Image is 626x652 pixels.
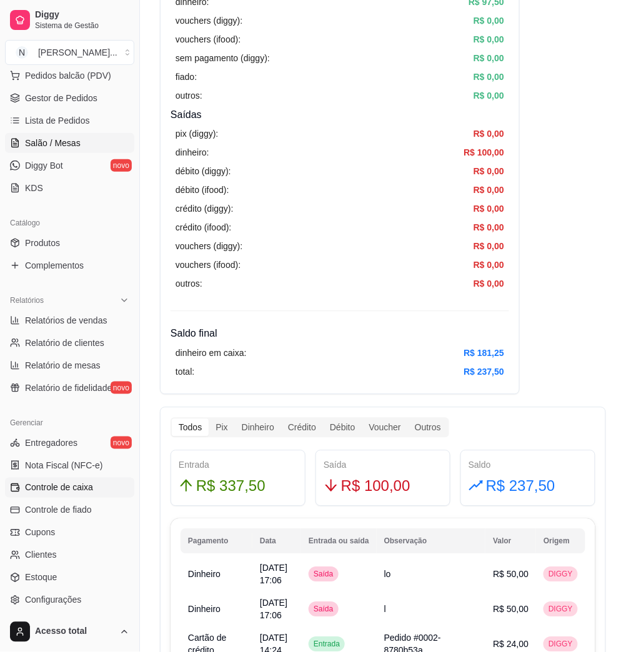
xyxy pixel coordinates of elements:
[474,165,504,179] article: R$ 0,00
[25,526,55,539] span: Cupons
[5,178,134,198] a: KDS
[25,594,81,606] span: Configurações
[474,240,504,254] article: R$ 0,00
[324,478,339,493] span: arrow-down
[493,640,529,650] span: R$ 24,00
[5,455,134,475] a: Nota Fiscal (NFC-e)
[474,127,504,141] article: R$ 0,00
[546,640,575,650] span: DIGGY
[5,617,134,647] button: Acesso total
[474,89,504,102] article: R$ 0,00
[5,88,134,108] a: Gestor de Pedidos
[464,365,504,379] article: R$ 237,50
[311,605,335,615] span: Saída
[35,21,129,31] span: Sistema de Gestão
[5,333,134,353] a: Relatório de clientes
[5,568,134,588] a: Estoque
[176,240,242,254] article: vouchers (diggy):
[25,337,104,349] span: Relatório de clientes
[35,9,129,21] span: Diggy
[25,237,60,249] span: Produtos
[5,5,134,35] a: DiggySistema de Gestão
[25,114,90,127] span: Lista de Pedidos
[5,66,134,86] button: Pedidos balcão (PDV)
[474,184,504,197] article: R$ 0,00
[341,475,410,498] span: R$ 100,00
[176,32,241,46] article: vouchers (ifood):
[362,419,408,437] div: Voucher
[260,563,287,586] span: [DATE] 17:06
[301,529,377,554] th: Entrada ou saída
[311,570,335,580] span: Saída
[176,127,218,141] article: pix (diggy):
[5,156,134,175] a: Diggy Botnovo
[25,159,63,172] span: Diggy Bot
[176,202,234,216] article: crédito (diggy):
[474,51,504,65] article: R$ 0,00
[474,202,504,216] article: R$ 0,00
[176,70,197,84] article: fiado:
[493,570,529,580] span: R$ 50,00
[408,419,448,437] div: Outros
[10,295,44,305] span: Relatórios
[5,213,134,233] div: Catálogo
[536,529,585,554] th: Origem
[16,46,28,59] span: N
[25,182,43,194] span: KDS
[179,478,194,493] span: arrow-up
[474,221,504,235] article: R$ 0,00
[176,51,270,65] article: sem pagamento (diggy):
[493,605,529,615] span: R$ 50,00
[188,605,221,615] span: Dinheiro
[25,314,107,327] span: Relatórios de vendas
[25,382,112,394] span: Relatório de fidelidade
[176,365,194,379] article: total:
[25,69,111,82] span: Pedidos balcão (PDV)
[485,529,536,554] th: Valor
[5,413,134,433] div: Gerenciar
[176,165,231,179] article: débito (diggy):
[486,475,555,498] span: R$ 237,50
[25,437,77,449] span: Entregadores
[377,529,486,554] th: Observação
[25,259,84,272] span: Complementos
[469,478,484,493] span: rise
[25,571,57,584] span: Estoque
[179,458,297,472] div: Entrada
[5,378,134,398] a: Relatório de fidelidadenovo
[25,459,102,472] span: Nota Fiscal (NFC-e)
[25,504,92,516] span: Controle de fiado
[5,133,134,153] a: Salão / Mesas
[323,419,362,437] div: Débito
[25,137,81,149] span: Salão / Mesas
[252,529,301,554] th: Data
[176,221,231,235] article: crédito (ifood):
[176,146,209,160] article: dinheiro:
[5,233,134,253] a: Produtos
[469,458,587,472] div: Saldo
[5,40,134,65] button: Select a team
[324,458,442,472] div: Saída
[5,523,134,543] a: Cupons
[384,605,386,615] span: l
[464,347,504,360] article: R$ 181,25
[176,259,241,272] article: vouchers (ifood):
[5,355,134,375] a: Relatório de mesas
[5,310,134,330] a: Relatórios de vendas
[474,259,504,272] article: R$ 0,00
[176,347,247,360] article: dinheiro em caixa:
[176,184,229,197] article: débito (ifood):
[171,107,509,122] h4: Saídas
[5,478,134,498] a: Controle de caixa
[209,419,234,437] div: Pix
[384,570,391,580] span: lo
[5,111,134,131] a: Lista de Pedidos
[25,92,97,104] span: Gestor de Pedidos
[35,626,114,638] span: Acesso total
[464,146,504,160] article: R$ 100,00
[474,14,504,27] article: R$ 0,00
[474,277,504,291] article: R$ 0,00
[25,482,93,494] span: Controle de caixa
[176,14,242,27] article: vouchers (diggy):
[546,570,575,580] span: DIGGY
